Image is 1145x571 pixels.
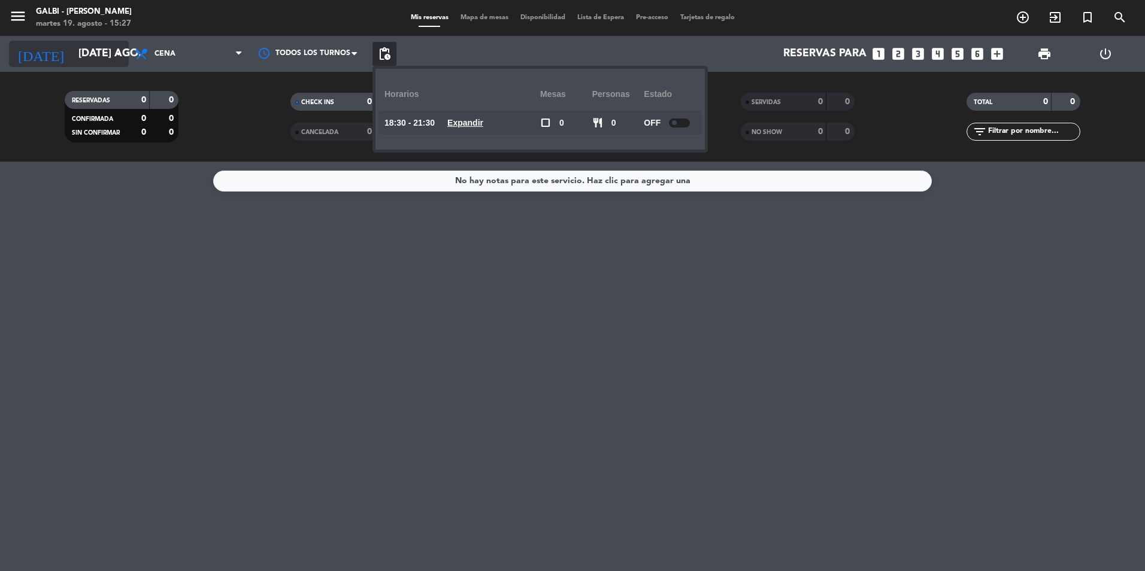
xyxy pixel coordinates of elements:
span: CHECK INS [301,99,334,105]
span: Mapa de mesas [455,14,514,21]
span: OFF [644,116,661,130]
i: add_circle_outline [1016,10,1030,25]
i: looks_3 [910,46,926,62]
span: TOTAL [974,99,992,105]
strong: 0 [141,114,146,123]
div: Galbi - [PERSON_NAME] [36,6,132,18]
i: search [1113,10,1127,25]
strong: 0 [845,127,852,136]
i: menu [9,7,27,25]
div: Estado [644,78,696,111]
span: Tarjetas de regalo [674,14,741,21]
i: [DATE] [9,41,72,67]
span: Lista de Espera [571,14,630,21]
u: Expandir [447,118,483,127]
strong: 0 [169,128,176,136]
div: No hay notas para este servicio. Haz clic para agregar una [455,174,690,188]
span: NO SHOW [752,129,782,135]
span: Disponibilidad [514,14,571,21]
div: LOG OUT [1075,36,1136,72]
span: pending_actions [377,47,392,61]
div: martes 19. agosto - 15:27 [36,18,132,30]
strong: 0 [845,98,852,106]
strong: 0 [141,128,146,136]
input: Filtrar por nombre... [987,125,1080,138]
span: SIN CONFIRMAR [72,130,120,136]
strong: 0 [818,98,823,106]
div: personas [592,78,644,111]
strong: 0 [141,96,146,104]
div: Horarios [384,78,540,111]
span: CANCELADA [301,129,338,135]
i: arrow_drop_down [111,47,126,61]
span: Reservas para [783,48,867,60]
i: exit_to_app [1048,10,1062,25]
span: restaurant [592,117,603,128]
button: menu [9,7,27,29]
strong: 0 [367,127,372,136]
i: looks_two [890,46,906,62]
span: 0 [611,116,616,130]
span: Cena [155,50,175,58]
span: print [1037,47,1052,61]
i: filter_list [973,124,987,139]
i: looks_one [871,46,886,62]
div: Mesas [540,78,592,111]
span: 18:30 - 21:30 [384,116,435,130]
i: power_settings_new [1098,47,1113,61]
span: Mis reservas [405,14,455,21]
span: SERVIDAS [752,99,781,105]
strong: 0 [367,98,372,106]
span: check_box_outline_blank [540,117,551,128]
strong: 0 [1070,98,1077,106]
strong: 0 [818,127,823,136]
span: RESERVADAS [72,98,110,104]
strong: 0 [169,96,176,104]
i: looks_6 [970,46,985,62]
span: Pre-acceso [630,14,674,21]
span: 0 [559,116,564,130]
strong: 0 [1043,98,1048,106]
i: turned_in_not [1080,10,1095,25]
span: CONFIRMADA [72,116,113,122]
i: add_box [989,46,1005,62]
strong: 0 [169,114,176,123]
i: looks_4 [930,46,946,62]
i: looks_5 [950,46,965,62]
